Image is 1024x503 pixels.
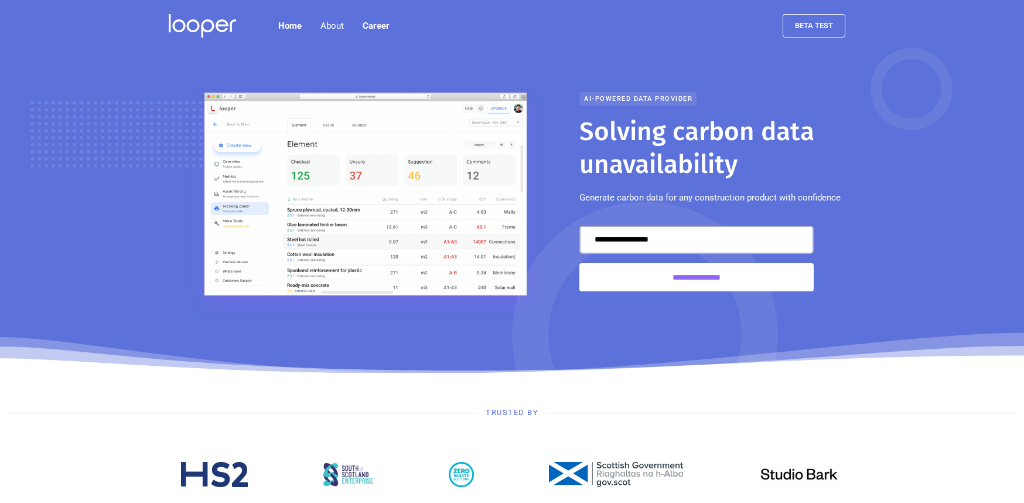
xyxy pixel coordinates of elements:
p: Generate carbon data for any construction product with confidence [579,191,841,205]
div: About [320,19,344,33]
a: beta test [783,14,845,38]
div: Trusted by [486,407,538,419]
a: Home [269,14,311,38]
div: AI-powered data provider [579,92,697,106]
div: About [311,14,353,38]
a: Career [353,14,399,38]
form: Email Form [579,226,814,291]
h1: Solving carbon data unavailability [579,115,855,181]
